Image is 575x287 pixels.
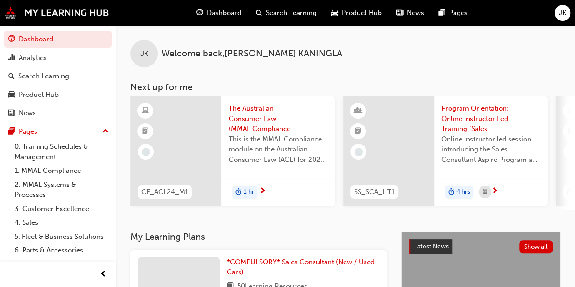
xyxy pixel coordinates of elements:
span: search-icon [256,7,262,19]
button: Pages [4,123,112,140]
a: 6. Parts & Accessories [11,243,112,257]
span: This is the MMAL Compliance module on the Australian Consumer Law (ACL) for 2024. Complete this m... [229,134,328,165]
span: 4 hrs [456,187,470,197]
span: 1 hr [244,187,254,197]
span: learningRecordVerb_NONE-icon [142,148,150,156]
h3: My Learning Plans [130,232,387,242]
a: news-iconNews [389,4,431,22]
a: 2. MMAL Systems & Processes [11,178,112,202]
span: learningResourceType_ELEARNING-icon [142,105,149,117]
span: learningResourceType_INSTRUCTOR_LED-icon [355,105,361,117]
span: learningResourceType_ELEARNING-icon [568,105,574,117]
span: CF_ACL24_M1 [141,187,188,197]
a: Dashboard [4,31,112,48]
span: prev-icon [100,269,107,280]
span: Product Hub [342,8,382,18]
span: calendar-icon [483,186,487,198]
span: guage-icon [196,7,203,19]
a: News [4,105,112,121]
a: 7. Service [11,257,112,272]
a: Search Learning [4,68,112,85]
button: DashboardAnalyticsSearch LearningProduct HubNews [4,29,112,123]
span: SS_SCA_ILT1 [354,187,395,197]
div: Pages [19,126,37,137]
a: *COMPULSORY* Sales Consultant (New / Used Cars) [227,257,380,277]
span: Program Orientation: Online Instructor Led Training (Sales Consultant Aspire Program) [441,103,540,134]
a: 3. Customer Excellence [11,202,112,216]
span: Dashboard [207,8,241,18]
span: JK [140,49,148,59]
span: news-icon [8,109,15,117]
span: Latest News [414,242,449,250]
div: News [19,108,36,118]
a: SS_SCA_ILT1Program Orientation: Online Instructor Led Training (Sales Consultant Aspire Program)O... [343,96,548,206]
h3: Next up for me [116,82,575,92]
a: 1. MMAL Compliance [11,164,112,178]
span: up-icon [102,126,109,137]
span: learningRecordVerb_NONE-icon [355,148,363,156]
span: booktick-icon [355,126,361,137]
span: chart-icon [8,54,15,62]
a: Product Hub [4,86,112,103]
a: Analytics [4,50,112,66]
a: car-iconProduct Hub [324,4,389,22]
a: guage-iconDashboard [189,4,249,22]
button: JK [555,5,570,21]
button: Show all [519,240,553,253]
span: Welcome back , [PERSON_NAME] KANINGLA [161,49,342,59]
a: CF_ACL24_M1The Australian Consumer Law (MMAL Compliance - 2024)This is the MMAL Compliance module... [130,96,335,206]
span: next-icon [491,187,498,196]
span: Search Learning [266,8,317,18]
span: duration-icon [235,186,242,198]
span: *COMPULSORY* Sales Consultant (New / Used Cars) [227,258,375,277]
span: The Australian Consumer Law (MMAL Compliance - 2024) [229,103,328,134]
a: 5. Fleet & Business Solutions [11,230,112,244]
div: Product Hub [19,90,59,100]
span: pages-icon [8,128,15,136]
div: Search Learning [18,71,69,81]
span: duration-icon [448,186,455,198]
span: car-icon [8,91,15,99]
div: Analytics [19,53,47,63]
a: 0. Training Schedules & Management [11,140,112,164]
span: search-icon [8,72,15,81]
span: guage-icon [8,35,15,44]
span: Online instructor led session introducing the Sales Consultant Aspire Program and outlining what ... [441,134,540,165]
a: search-iconSearch Learning [249,4,324,22]
span: News [407,8,424,18]
img: mmal [5,7,109,19]
span: JK [559,8,566,18]
a: 4. Sales [11,216,112,230]
a: pages-iconPages [431,4,475,22]
span: Pages [449,8,468,18]
span: next-icon [259,187,266,196]
span: news-icon [396,7,403,19]
a: Latest NewsShow all [409,239,553,254]
span: booktick-icon [142,126,149,137]
span: pages-icon [439,7,445,19]
span: car-icon [331,7,338,19]
span: booktick-icon [568,126,574,137]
